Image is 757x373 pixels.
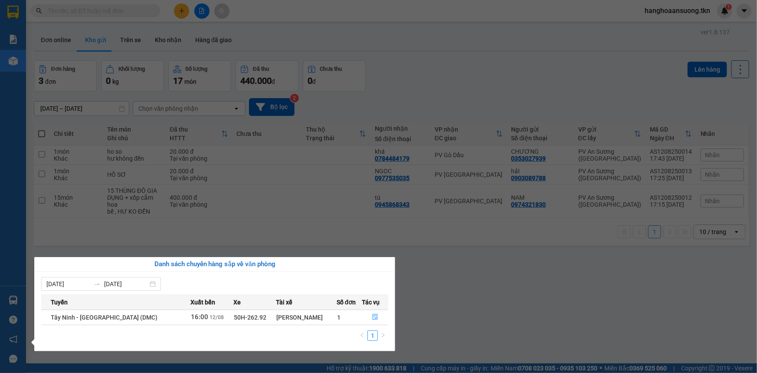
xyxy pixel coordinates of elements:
span: swap-right [94,281,101,287]
li: Next Page [378,330,388,341]
div: Danh sách chuyến hàng sắp về văn phòng [41,259,388,270]
span: Xe [233,297,241,307]
input: Đến ngày [104,279,148,289]
span: Số đơn [337,297,356,307]
span: Tuyến [51,297,68,307]
span: 1 [337,314,341,321]
button: left [357,330,367,341]
span: 12/08 [210,314,224,320]
button: file-done [362,310,388,324]
span: 50H-262.92 [234,314,266,321]
span: file-done [372,314,378,321]
span: Tác vụ [362,297,380,307]
span: left [360,333,365,338]
input: Từ ngày [46,279,90,289]
span: Xuất bến [190,297,215,307]
li: Previous Page [357,330,367,341]
li: 1 [367,330,378,341]
span: Tài xế [276,297,293,307]
span: Tây Ninh - [GEOGRAPHIC_DATA] (DMC) [51,314,157,321]
div: [PERSON_NAME] [277,313,336,322]
span: to [94,281,101,287]
a: 1 [368,331,377,340]
button: right [378,330,388,341]
span: right [380,333,386,338]
span: 16:00 [191,313,208,321]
